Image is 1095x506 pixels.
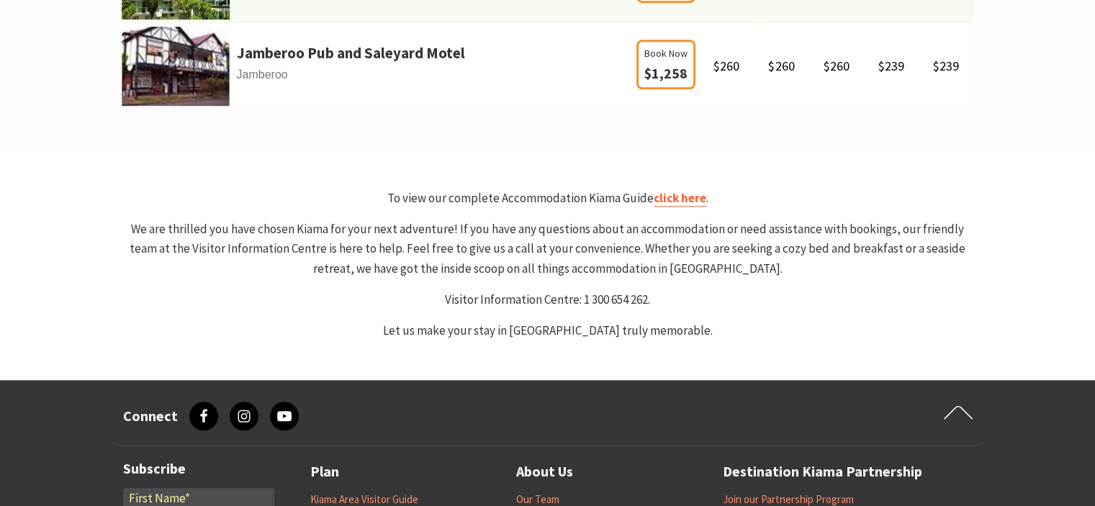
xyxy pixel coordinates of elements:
a: click here [654,190,706,207]
a: About Us [516,460,573,484]
span: $239 [878,58,904,74]
p: Let us make your stay in [GEOGRAPHIC_DATA] truly memorable. [122,321,974,340]
p: To view our complete Accommodation Kiama Guide . [122,189,974,208]
span: Jamberoo [122,65,633,84]
a: Plan [310,460,339,484]
span: $1,258 [644,64,688,82]
a: Book Now $1,258 [636,67,695,81]
span: $260 [768,58,794,74]
a: Jamberoo Pub and Saleyard Motel [237,41,465,65]
span: $260 [713,58,739,74]
p: We are thrilled you have chosen Kiama for your next adventure! If you have any questions about an... [122,220,974,279]
a: Destination Kiama Partnership [723,460,922,484]
img: Footballa.jpg [122,27,230,106]
span: $260 [824,58,850,74]
span: Book Now [644,45,688,61]
p: Visitor Information Centre: 1 300 654 262. [122,290,974,310]
span: $239 [933,58,959,74]
h3: Connect [123,407,178,425]
h3: Subscribe [123,460,274,477]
